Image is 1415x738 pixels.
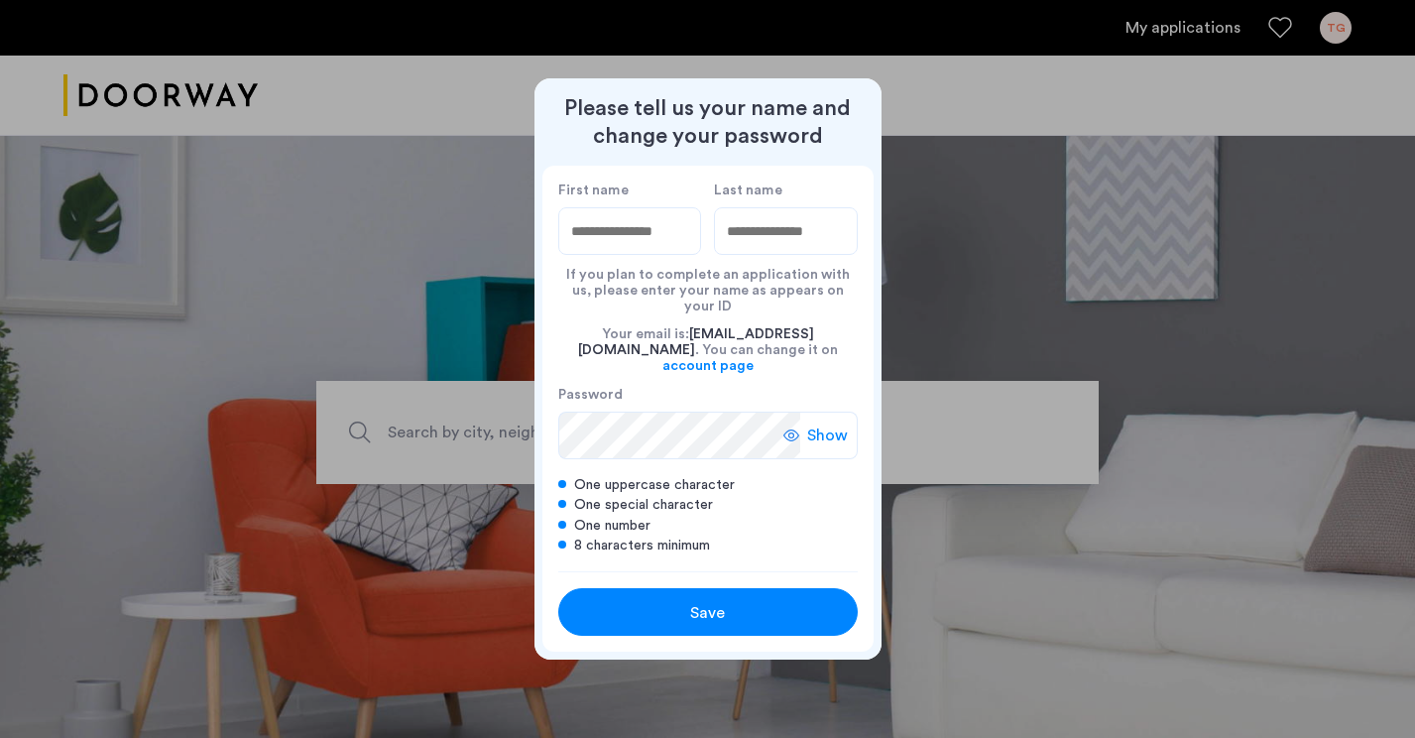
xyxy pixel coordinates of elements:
[558,536,858,555] div: 8 characters minimum
[578,327,814,357] span: [EMAIL_ADDRESS][DOMAIN_NAME]
[558,495,858,515] div: One special character
[558,386,800,404] label: Password
[542,94,874,150] h2: Please tell us your name and change your password
[558,255,858,314] div: If you plan to complete an application with us, please enter your name as appears on your ID
[558,588,858,636] button: button
[714,182,858,199] label: Last name
[662,358,754,374] a: account page
[690,601,725,625] span: Save
[558,182,702,199] label: First name
[558,314,858,386] div: Your email is: . You can change it on
[558,516,858,536] div: One number
[558,475,858,495] div: One uppercase character
[807,424,848,447] span: Show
